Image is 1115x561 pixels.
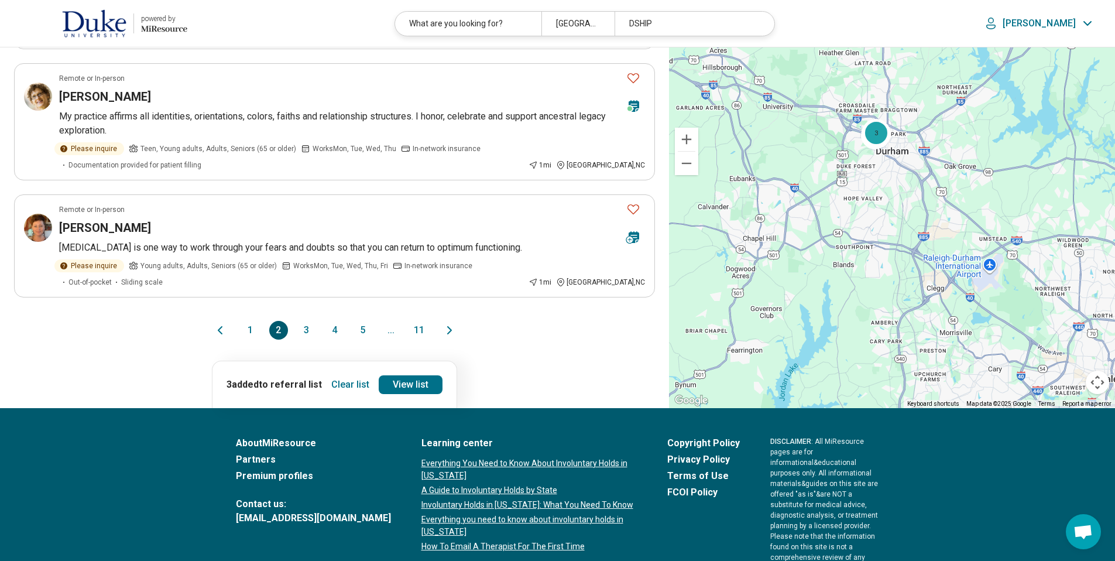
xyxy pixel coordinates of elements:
div: [GEOGRAPHIC_DATA] , NC [556,160,645,170]
span: Contact us: [236,497,391,511]
span: In-network insurance [404,261,472,271]
button: 5 [354,321,372,340]
span: DISCLAIMER [770,437,811,446]
button: Map camera controls [1086,371,1109,394]
span: Documentation provided for patient filling [68,160,201,170]
span: Young adults, Adults, Seniors (65 or older) [140,261,277,271]
p: [PERSON_NAME] [1003,18,1076,29]
div: 1 mi [529,277,551,288]
a: Involuntary Holds in [US_STATE]: What You Need To Know [421,499,637,511]
a: Copyright Policy [667,436,740,450]
a: Open this area in Google Maps (opens a new window) [672,393,711,408]
button: Next page [442,321,457,340]
span: to referral list [259,379,322,390]
p: [MEDICAL_DATA] is one way to work through your fears and doubts so that you can return to optimum... [59,241,645,255]
div: Please inquire [54,259,124,272]
a: Premium profiles [236,469,391,483]
div: Please inquire [54,142,124,155]
span: Teen, Young adults, Adults, Seniors (65 or older) [140,143,296,154]
button: 1 [241,321,260,340]
button: Favorite [622,66,645,90]
span: Out-of-pocket [68,277,112,288]
a: Learning center [421,436,637,450]
button: 2 [269,321,288,340]
span: In-network insurance [413,143,481,154]
button: Previous page [213,321,227,340]
div: What are you looking for? [395,12,541,36]
button: Keyboard shortcuts [907,400,959,408]
a: View list [379,375,442,394]
button: 11 [410,321,428,340]
img: Google [672,393,711,408]
a: Privacy Policy [667,453,740,467]
p: 3 added [227,378,322,392]
h3: [PERSON_NAME] [59,220,151,236]
button: Zoom out [675,152,698,175]
button: Favorite [622,197,645,221]
a: Everything You Need to Know About Involuntary Holds in [US_STATE] [421,457,637,482]
div: 3 [861,121,889,149]
a: AboutMiResource [236,436,391,450]
div: 1 mi [529,160,551,170]
a: Report a map error [1062,401,1111,407]
span: Works Mon, Tue, Wed, Thu [313,143,396,154]
a: Partners [236,453,391,467]
div: DSHIP [615,12,761,36]
button: Zoom in [675,128,698,151]
button: Clear list [327,375,374,394]
a: How To Email A Therapist For The First Time [421,541,637,553]
a: [EMAIL_ADDRESS][DOMAIN_NAME] [236,511,391,525]
button: 4 [325,321,344,340]
div: [GEOGRAPHIC_DATA], [GEOGRAPHIC_DATA] [541,12,615,36]
span: ... [382,321,400,340]
a: Terms of Use [667,469,740,483]
span: Works Mon, Tue, Wed, Thu, Fri [293,261,388,271]
h3: [PERSON_NAME] [59,88,151,105]
span: Sliding scale [121,277,163,288]
p: Remote or In-person [59,204,125,215]
div: Open chat [1066,514,1101,549]
p: Remote or In-person [59,73,125,84]
a: Terms (opens in new tab) [1038,401,1055,407]
p: My practice affirms all identities, orientations, colors, faiths and relationship structures. I h... [59,110,645,138]
div: 3 [862,119,890,147]
button: 3 [297,321,316,340]
div: [GEOGRAPHIC_DATA] , NC [556,277,645,288]
div: powered by [141,13,187,24]
a: Everything you need to know about involuntary holds in [US_STATE] [421,514,637,538]
img: Duke University [62,9,126,37]
a: Duke Universitypowered by [19,9,187,37]
a: A Guide to Involuntary Holds by State [421,484,637,497]
span: Map data ©2025 Google [966,401,1031,407]
a: FCOI Policy [667,485,740,500]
